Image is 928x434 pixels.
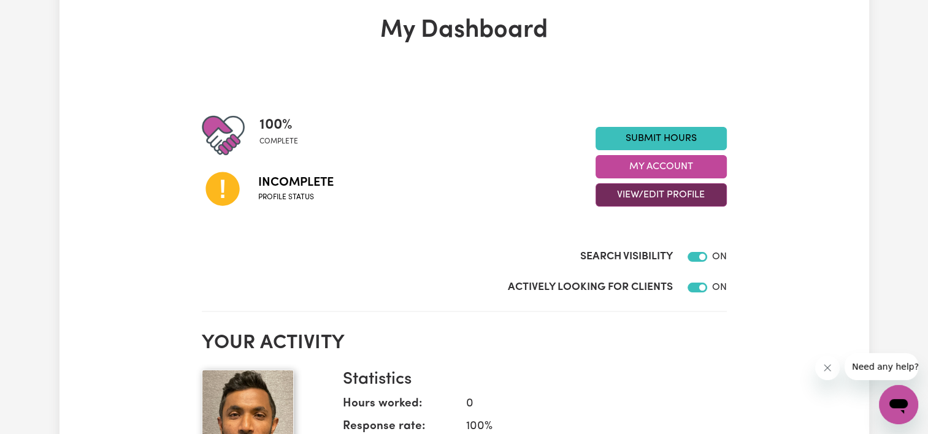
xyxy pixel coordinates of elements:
[259,114,298,136] span: 100 %
[712,252,727,262] span: ON
[258,192,334,203] span: Profile status
[596,127,727,150] a: Submit Hours
[456,395,717,413] dd: 0
[580,249,673,265] label: Search Visibility
[879,385,918,424] iframe: Button to launch messaging window
[202,16,727,45] h1: My Dashboard
[343,395,456,418] dt: Hours worked:
[202,332,727,355] h2: Your activity
[259,114,308,157] div: Profile completeness: 100%
[343,370,717,390] h3: Statistics
[596,183,727,207] button: View/Edit Profile
[508,280,673,295] label: Actively Looking for Clients
[596,155,727,178] button: My Account
[845,353,918,380] iframe: Message from company
[7,9,74,18] span: Need any help?
[258,173,334,192] span: Incomplete
[712,283,727,292] span: ON
[815,356,840,380] iframe: Close message
[259,136,298,147] span: complete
